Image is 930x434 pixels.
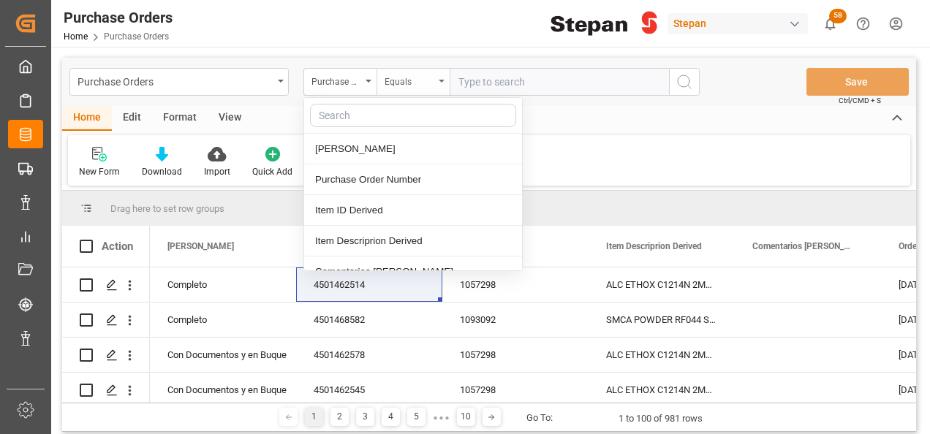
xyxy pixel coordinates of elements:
div: Stepan [668,13,808,34]
div: 4501468582 [296,302,442,337]
button: close menu [303,68,377,96]
div: Item Descriprion Derived [304,226,522,256]
div: 4 [382,408,400,426]
span: Ctrl/CMD + S [839,95,881,106]
span: Item Descriprion Derived [606,241,702,251]
div: Format [152,106,208,131]
button: Stepan [668,9,814,37]
div: 4501462514 [296,267,442,302]
div: Action [102,240,133,253]
div: Purchase Orders [77,72,273,90]
div: Purchase Order Number [311,72,361,88]
button: open menu [69,68,289,96]
div: Con Documentos y en Buque [167,338,279,372]
div: Edit [112,106,152,131]
button: Help Center [847,7,880,40]
div: ALC ETHOX C1214N 2MX PF276 BULK [589,373,735,407]
input: Search [310,104,516,127]
div: 1057298 [442,267,589,302]
div: Item ID Derived [304,195,522,226]
div: Equals [385,72,434,88]
div: Comentarios [PERSON_NAME] [304,256,522,287]
div: Completo [167,268,279,302]
div: 1093092 [442,302,589,337]
div: 1057298 [442,338,589,372]
button: search button [669,68,700,96]
div: Go To: [526,411,553,425]
div: Press SPACE to select this row. [62,338,150,373]
div: Press SPACE to select this row. [62,302,150,338]
span: 58 [829,9,847,23]
div: Import [204,165,230,178]
div: 3 [356,408,374,426]
div: Quick Add [252,165,292,178]
div: 2 [330,408,349,426]
div: 1 [305,408,323,426]
span: Comentarios [PERSON_NAME] [752,241,850,251]
div: Purchase Order Number [304,164,522,195]
span: Drag here to set row groups [110,203,224,214]
div: ALC ETHOX C1214N 2MX PF276 BULK [589,267,735,302]
div: 5 [407,408,426,426]
a: Home [64,31,88,42]
div: Completo [167,303,279,337]
div: 4501462578 [296,338,442,372]
div: Download [142,165,182,178]
div: ● ● ● [433,412,449,423]
div: SMCA POWDER RF044 SS1000k [589,302,735,337]
div: Press SPACE to select this row. [62,267,150,302]
div: Purchase Orders [64,7,173,28]
div: 10 [457,408,475,426]
div: 1 to 100 of 981 rows [619,411,703,426]
div: ALC ETHOX C1214N 2MX PF276 BULK [589,338,735,372]
div: Press SPACE to select this row. [62,373,150,408]
img: Stepan_Company_logo.svg.png_1713531530.png [551,11,657,37]
div: Con Documentos y en Buque [167,373,279,407]
div: View [208,106,252,131]
div: New Form [79,165,120,178]
div: 4501462545 [296,373,442,407]
button: open menu [377,68,450,96]
span: [PERSON_NAME] [167,241,234,251]
div: [PERSON_NAME] [304,134,522,164]
button: show 58 new notifications [814,7,847,40]
div: 1057298 [442,373,589,407]
input: Type to search [450,68,669,96]
button: Save [806,68,909,96]
div: Home [62,106,112,131]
